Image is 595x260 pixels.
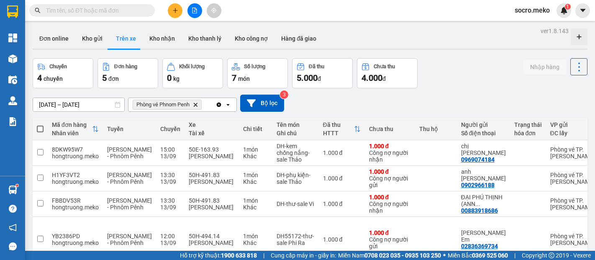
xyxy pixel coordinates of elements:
div: 50E-163.93 [189,146,235,153]
span: chuyến [44,75,63,82]
span: search [35,8,41,13]
img: dashboard-icon [8,33,17,42]
span: 5.000 [297,73,318,83]
span: [PERSON_NAME] - Phnôm Pênh [107,172,152,185]
button: file-add [187,3,202,18]
svg: Clear all [215,101,222,108]
div: 1 món [243,233,268,239]
span: 4 [37,73,42,83]
button: Nhập hàng [523,59,566,75]
div: Tên món [277,121,315,128]
div: Công nợ người gửi [369,236,411,250]
div: Tạo kho hàng mới [571,28,587,45]
div: 1.000 đ [323,201,361,207]
div: 15:00 [160,146,180,153]
span: caret-down [579,7,587,14]
span: kg [173,75,180,82]
div: 1.000 đ [369,194,411,201]
div: 1.000 đ [323,236,361,243]
div: Trạng thái [514,121,542,128]
div: Chuyến [160,126,180,132]
span: Phòng vé Phnom Penh [136,101,190,108]
div: 50H-494.14 [189,233,235,239]
div: Đã thu [309,64,324,70]
span: plus [172,8,178,13]
div: DH55172-thư-sale Phi Ra [277,233,315,246]
button: Kho công nợ [228,28,274,49]
div: [PERSON_NAME] [189,239,235,246]
span: Cung cấp máy in - giấy in: [271,251,336,260]
span: | [263,251,264,260]
input: Select a date range. [33,98,124,111]
div: Số điện thoại [461,130,506,136]
span: ... [475,201,480,207]
div: 13:30 [160,197,180,204]
div: Người gửi [461,121,506,128]
div: 1.000 đ [369,143,411,149]
div: FBBDV53R [52,197,99,204]
span: 1 [566,4,569,10]
div: Tuyến [107,126,152,132]
button: aim [207,3,221,18]
span: message [9,242,17,250]
div: DH-thư-sale Vi [277,201,315,207]
button: Bộ lọc [240,95,284,112]
button: Số lượng7món [227,58,288,88]
div: Chưa thu [374,64,395,70]
div: Số lượng [244,64,265,70]
div: hongtruong.meko [52,178,99,185]
div: 0902966188 [461,182,495,188]
span: đ [318,75,321,82]
span: Miền Bắc [448,251,508,260]
div: Khác [243,239,268,246]
div: Anh Hồ Em [461,229,506,243]
img: warehouse-icon [8,185,17,194]
span: Hỗ trợ kỹ thuật: [180,251,257,260]
button: Kho thanh lý [182,28,228,49]
span: 5 [102,73,107,83]
sup: 1 [16,184,18,187]
div: anh Cường Vũ [461,168,506,182]
img: warehouse-icon [8,96,17,105]
div: 50H-491.83 [189,172,235,178]
div: 13/09 [160,239,180,246]
span: ⚪️ [443,254,446,257]
div: 1 món [243,197,268,204]
span: đ [382,75,386,82]
span: file-add [192,8,197,13]
div: Chưa thu [369,126,411,132]
span: question-circle [9,205,17,213]
input: Tìm tên, số ĐT hoặc mã đơn [46,6,145,15]
div: 50H-491.83 [189,197,235,204]
div: Công nợ người nhận [369,149,411,163]
span: [PERSON_NAME] - Phnôm Pênh [107,146,152,160]
th: Toggle SortBy [48,118,103,140]
div: 02836369734 [461,243,498,250]
div: Chi tiết [243,126,268,132]
button: Trên xe [109,28,143,49]
div: YB2386PD [52,233,99,239]
span: Phòng vé Phnom Penh, close by backspace [133,100,202,110]
div: ver 1.8.143 [541,26,569,36]
div: HTTT [323,130,354,136]
div: Xe [189,121,235,128]
div: Ghi chú [277,130,315,136]
div: 13/09 [160,178,180,185]
span: Miền Nam [338,251,441,260]
span: aim [211,8,217,13]
span: copyright [549,252,554,258]
button: Kho nhận [143,28,182,49]
div: [PERSON_NAME] [189,178,235,185]
svg: Delete [193,102,198,107]
div: 1.000 đ [369,168,411,175]
sup: 3 [280,90,288,99]
div: Công nợ người gửi [369,175,411,188]
div: DH-phụ kiện-sale Thảo [277,172,315,185]
div: 1.000 đ [323,149,361,156]
div: 0969074184 [461,156,495,163]
span: 7 [232,73,236,83]
button: caret-down [575,3,590,18]
div: 1.000 đ [323,175,361,182]
span: notification [9,224,17,232]
div: Công nợ người nhận [369,201,411,214]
